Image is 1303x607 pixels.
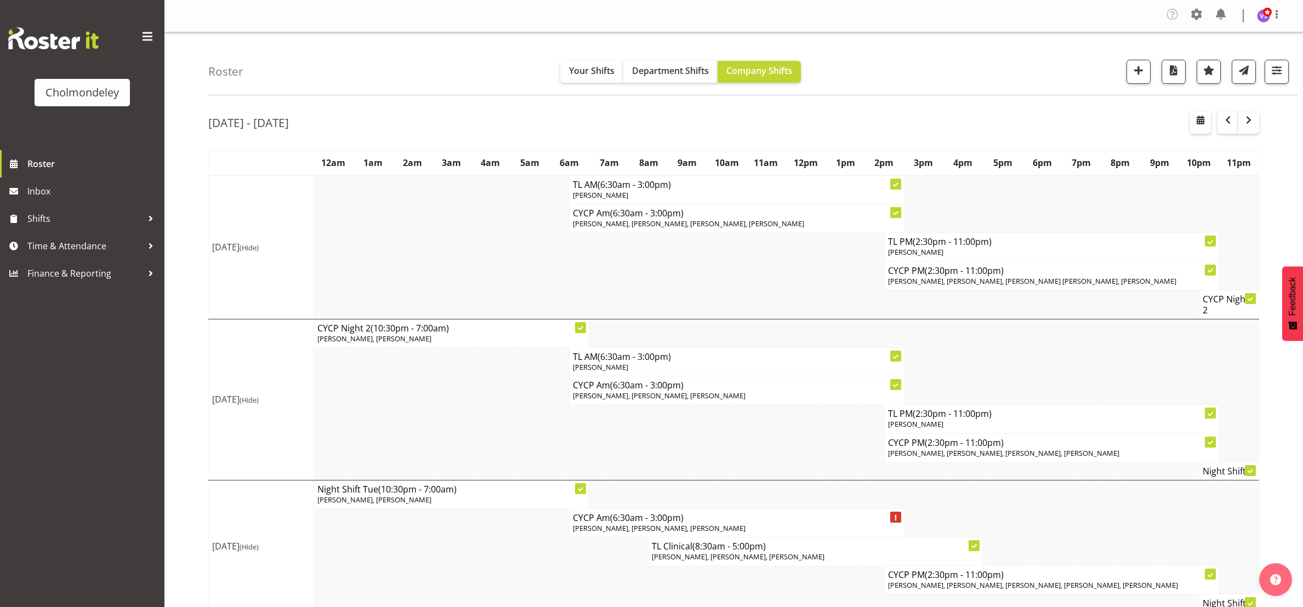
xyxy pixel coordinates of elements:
[1126,60,1151,84] button: Add a new shift
[598,179,671,191] span: (6:30am - 3:00pm)
[317,323,586,334] h4: CYCP Night 2
[888,236,1215,247] h4: TL PM
[378,483,457,495] span: (10:30pm - 7:00am)
[573,380,900,391] h4: CYCP Am
[1257,9,1270,22] img: victoria-spackman5507.jpg
[864,151,904,176] th: 2pm
[610,512,684,524] span: (6:30am - 3:00pm)
[208,116,289,130] h2: [DATE] - [DATE]
[904,151,943,176] th: 3pm
[888,408,1215,419] h4: TL PM
[943,151,983,176] th: 4pm
[209,175,314,319] td: [DATE]
[1062,151,1101,176] th: 7pm
[353,151,392,176] th: 1am
[888,265,1215,276] h4: CYCP PM
[913,236,992,248] span: (2:30pm - 11:00pm)
[317,495,431,505] span: [PERSON_NAME], [PERSON_NAME]
[8,27,99,49] img: Rosterit website logo
[888,448,1119,458] span: [PERSON_NAME], [PERSON_NAME], [PERSON_NAME], [PERSON_NAME]
[629,151,668,176] th: 8am
[573,179,900,190] h4: TL AM
[569,65,614,77] span: Your Shifts
[747,151,786,176] th: 11am
[718,61,801,83] button: Company Shifts
[1180,151,1219,176] th: 10pm
[1265,60,1289,84] button: Filter Shifts
[432,151,471,176] th: 3am
[1162,60,1186,84] button: Download a PDF of the roster according to the set date range.
[925,569,1004,581] span: (2:30pm - 11:00pm)
[888,419,943,429] span: [PERSON_NAME]
[1288,277,1298,316] span: Feedback
[471,151,510,176] th: 4am
[707,151,747,176] th: 10am
[27,183,159,199] span: Inbox
[371,322,449,334] span: (10:30pm - 7:00am)
[652,552,824,562] span: [PERSON_NAME], [PERSON_NAME], [PERSON_NAME]
[589,151,629,176] th: 7am
[240,542,259,552] span: (Hide)
[1219,151,1259,176] th: 11pm
[314,151,353,176] th: 12am
[1197,60,1221,84] button: Highlight an important date within the roster.
[1203,466,1255,477] h4: Night Shift ...
[392,151,432,176] th: 2am
[1232,60,1256,84] button: Send a list of all shifts for the selected filtered period to all rostered employees.
[610,207,684,219] span: (6:30am - 3:00pm)
[1203,294,1255,316] h4: CYCP Night 2
[623,61,718,83] button: Department Shifts
[610,379,684,391] span: (6:30am - 3:00pm)
[1140,151,1180,176] th: 9pm
[573,219,804,228] span: [PERSON_NAME], [PERSON_NAME], [PERSON_NAME], [PERSON_NAME]
[510,151,550,176] th: 5am
[913,408,992,420] span: (2:30pm - 11:00pm)
[652,541,979,552] h4: TL Clinical
[573,351,900,362] h4: TL AM
[692,540,766,552] span: (8:30am - 5:00pm)
[1190,112,1211,134] button: Select a specific date within the roster.
[45,84,119,101] div: Cholmondeley
[1022,151,1062,176] th: 6pm
[27,238,143,254] span: Time & Attendance
[888,437,1215,448] h4: CYCP PM
[27,210,143,227] span: Shifts
[573,362,628,372] span: [PERSON_NAME]
[240,243,259,253] span: (Hide)
[208,65,243,78] h4: Roster
[1282,266,1303,341] button: Feedback - Show survey
[888,580,1178,590] span: [PERSON_NAME], [PERSON_NAME], [PERSON_NAME], [PERSON_NAME], [PERSON_NAME]
[240,395,259,405] span: (Hide)
[826,151,865,176] th: 1pm
[317,484,586,495] h4: Night Shift Tue
[786,151,826,176] th: 12pm
[317,334,431,343] span: [PERSON_NAME], [PERSON_NAME]
[668,151,707,176] th: 9am
[573,523,746,533] span: [PERSON_NAME], [PERSON_NAME], [PERSON_NAME]
[925,437,1004,449] span: (2:30pm - 11:00pm)
[573,391,746,400] span: [PERSON_NAME], [PERSON_NAME], [PERSON_NAME]
[983,151,1022,176] th: 5pm
[632,65,709,77] span: Department Shifts
[27,265,143,282] span: Finance & Reporting
[560,61,623,83] button: Your Shifts
[888,247,943,257] span: [PERSON_NAME]
[573,512,900,523] h4: CYCP Am
[550,151,589,176] th: 6am
[598,351,671,363] span: (6:30am - 3:00pm)
[209,319,314,480] td: [DATE]
[726,65,792,77] span: Company Shifts
[888,569,1215,580] h4: CYCP PM
[1101,151,1140,176] th: 8pm
[27,156,159,172] span: Roster
[925,265,1004,277] span: (2:30pm - 11:00pm)
[1270,574,1281,585] img: help-xxl-2.png
[573,190,628,200] span: [PERSON_NAME]
[888,276,1176,286] span: [PERSON_NAME], [PERSON_NAME], [PERSON_NAME] [PERSON_NAME], [PERSON_NAME]
[573,208,900,219] h4: CYCP Am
